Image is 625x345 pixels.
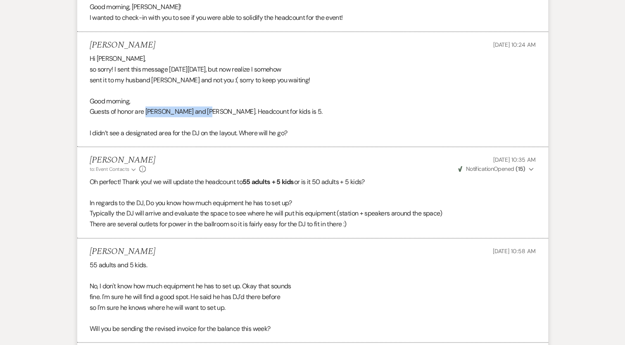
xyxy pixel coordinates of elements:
[90,198,536,208] p: In regards to the DJ, Do you know how much equipment he has to set up?
[242,177,294,186] strong: 55 adults + 5 kids
[493,156,536,163] span: [DATE] 10:35 AM
[90,12,536,23] p: I wanted to check-in with you to see if you were able to solidify the headcount for the event!
[493,247,536,255] span: [DATE] 10:58 AM
[493,41,536,48] span: [DATE] 10:24 AM
[90,165,137,173] button: to: Event Contacts
[457,165,535,173] button: NotificationOpened (15)
[90,177,536,187] p: Oh perfect! Thank you! we will update the headcount to or is it 50 adults + 5 kids?
[516,165,525,172] strong: ( 15 )
[90,2,536,12] p: Good morning, [PERSON_NAME]!
[90,40,155,50] h5: [PERSON_NAME]
[90,208,536,219] p: Typically the DJ will arrive and evaluate the space to see where he will put his equipment (stati...
[90,219,536,230] p: There are several outlets for power in the ballroom so it is fairly easy for the DJ to fit in the...
[90,247,155,257] h5: [PERSON_NAME]
[458,165,525,172] span: Opened
[90,260,536,334] div: 55 adults and 5 kids. No, I don't know how much equipment he has to set up. Okay that sounds fine...
[90,166,129,172] span: to: Event Contacts
[466,165,494,172] span: Notification
[90,155,155,165] h5: [PERSON_NAME]
[90,53,536,138] div: Hi [PERSON_NAME], so sorry! I sent this message [DATE][DATE], but now realize I somehow sent it t...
